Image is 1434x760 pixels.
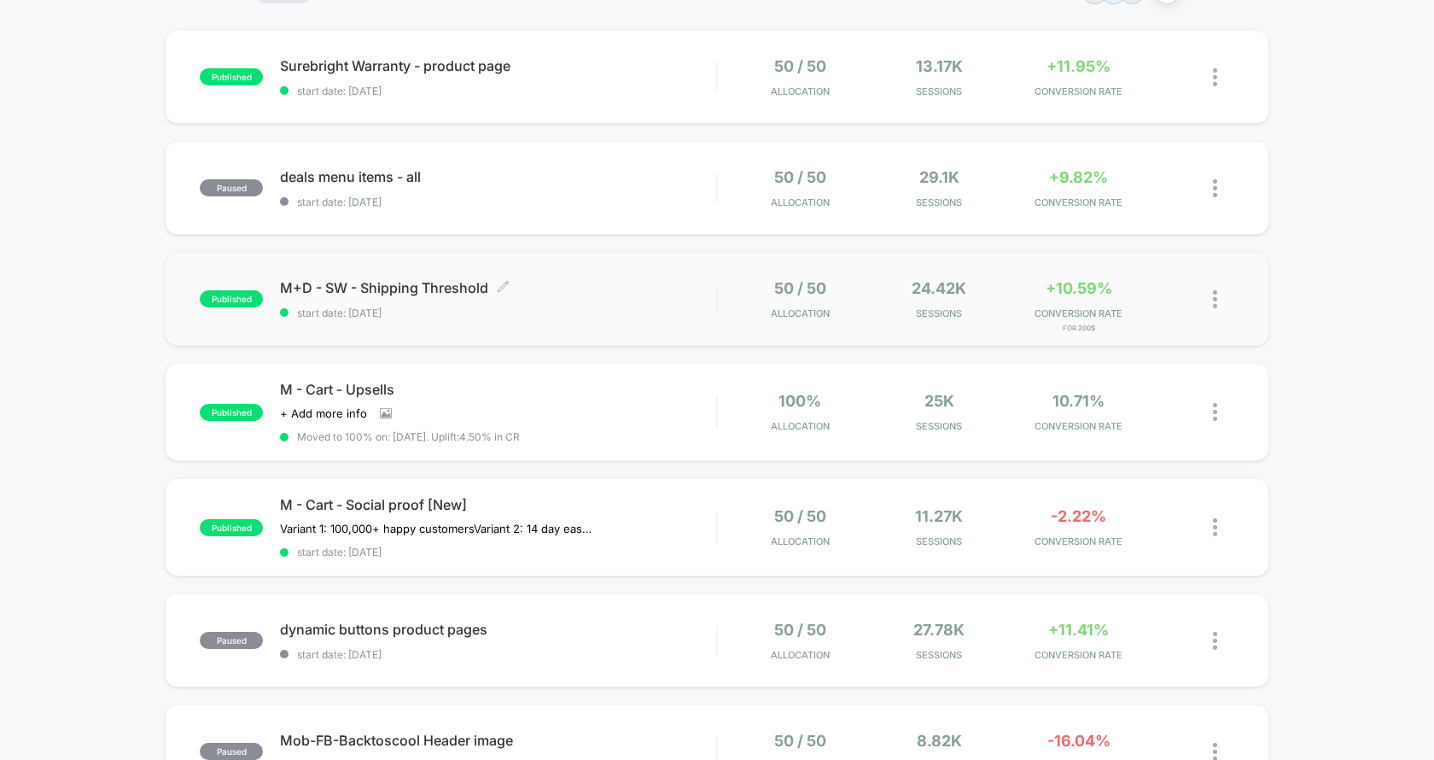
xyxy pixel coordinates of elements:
[771,535,830,547] span: Allocation
[919,168,959,186] span: 29.1k
[874,420,1005,432] span: Sessions
[1013,649,1144,661] span: CONVERSION RATE
[1213,632,1217,650] img: close
[771,420,830,432] span: Allocation
[1013,307,1144,319] span: CONVERSION RATE
[1049,168,1108,186] span: +9.82%
[1213,518,1217,536] img: close
[771,307,830,319] span: Allocation
[200,68,263,85] span: published
[774,507,826,525] span: 50 / 50
[774,279,826,297] span: 50 / 50
[778,392,821,410] span: 100%
[280,279,716,296] span: M+D - SW - Shipping Threshold
[1213,403,1217,421] img: close
[200,290,263,307] span: published
[874,307,1005,319] span: Sessions
[280,522,597,535] span: Variant 1: 100,000+ happy customersVariant 2: 14 day easy returns (paused)
[280,621,716,638] span: dynamic buttons product pages
[280,648,716,661] span: start date: [DATE]
[1213,179,1217,197] img: close
[874,535,1005,547] span: Sessions
[1047,732,1110,750] span: -16.04%
[200,519,263,536] span: published
[280,546,716,558] span: start date: [DATE]
[924,392,954,410] span: 25k
[915,507,963,525] span: 11.27k
[1013,85,1144,97] span: CONVERSION RATE
[280,496,716,513] span: M - Cart - Social proof [New]
[280,732,716,749] span: Mob-FB-Backtoscool Header image
[1213,290,1217,308] img: close
[774,57,826,75] span: 50 / 50
[200,404,263,421] span: published
[280,307,716,319] span: start date: [DATE]
[1013,324,1144,332] span: for 200$
[774,168,826,186] span: 50 / 50
[874,196,1005,208] span: Sessions
[200,632,263,649] span: paused
[771,196,830,208] span: Allocation
[774,621,826,639] span: 50 / 50
[280,196,716,208] span: start date: [DATE]
[1213,68,1217,86] img: close
[912,279,966,297] span: 24.42k
[1052,392,1105,410] span: 10.71%
[1048,621,1109,639] span: +11.41%
[917,732,962,750] span: 8.82k
[771,649,830,661] span: Allocation
[280,57,716,74] span: Surebright Warranty - product page
[200,179,263,196] span: paused
[1046,57,1110,75] span: +11.95%
[916,57,963,75] span: 13.17k
[280,85,716,97] span: start date: [DATE]
[297,430,520,443] span: Moved to 100% on: [DATE] . Uplift: 4.50% in CR
[280,406,367,420] span: + Add more info
[771,85,830,97] span: Allocation
[913,621,965,639] span: 27.78k
[1051,507,1106,525] span: -2.22%
[1013,420,1144,432] span: CONVERSION RATE
[1046,279,1112,297] span: +10.59%
[200,743,263,760] span: paused
[874,649,1005,661] span: Sessions
[874,85,1005,97] span: Sessions
[280,168,716,185] span: deals menu items - all
[280,381,716,398] span: M - Cart - Upsells
[774,732,826,750] span: 50 / 50
[1013,196,1144,208] span: CONVERSION RATE
[1013,535,1144,547] span: CONVERSION RATE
